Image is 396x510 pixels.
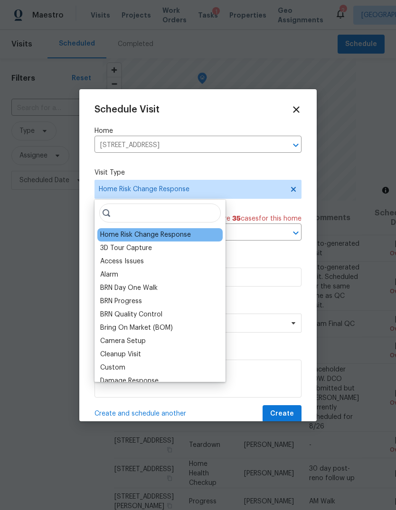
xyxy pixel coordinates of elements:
span: Schedule Visit [94,105,160,114]
span: Create [270,408,294,420]
label: Home [94,126,302,136]
label: Visit Type [94,168,302,177]
div: Cleanup Visit [100,350,141,359]
button: Create [263,405,302,423]
div: 3D Tour Capture [100,243,152,253]
div: BRN Quality Control [100,310,162,319]
div: Home Risk Change Response [100,230,191,240]
span: There are case s for this home [202,214,302,223]
span: 35 [232,215,241,222]
div: Access Issues [100,257,144,266]
div: BRN Progress [100,297,142,306]
div: Bring On Market (BOM) [100,323,173,333]
div: Alarm [100,270,118,279]
span: Home Risk Change Response [99,185,283,194]
div: BRN Day One Walk [100,283,158,293]
span: Create and schedule another [94,409,186,418]
button: Open [289,226,302,240]
div: Custom [100,363,125,372]
button: Open [289,139,302,152]
span: Close [291,104,302,115]
input: Enter in an address [94,138,275,153]
div: Camera Setup [100,336,146,346]
div: Damage Response [100,376,159,386]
